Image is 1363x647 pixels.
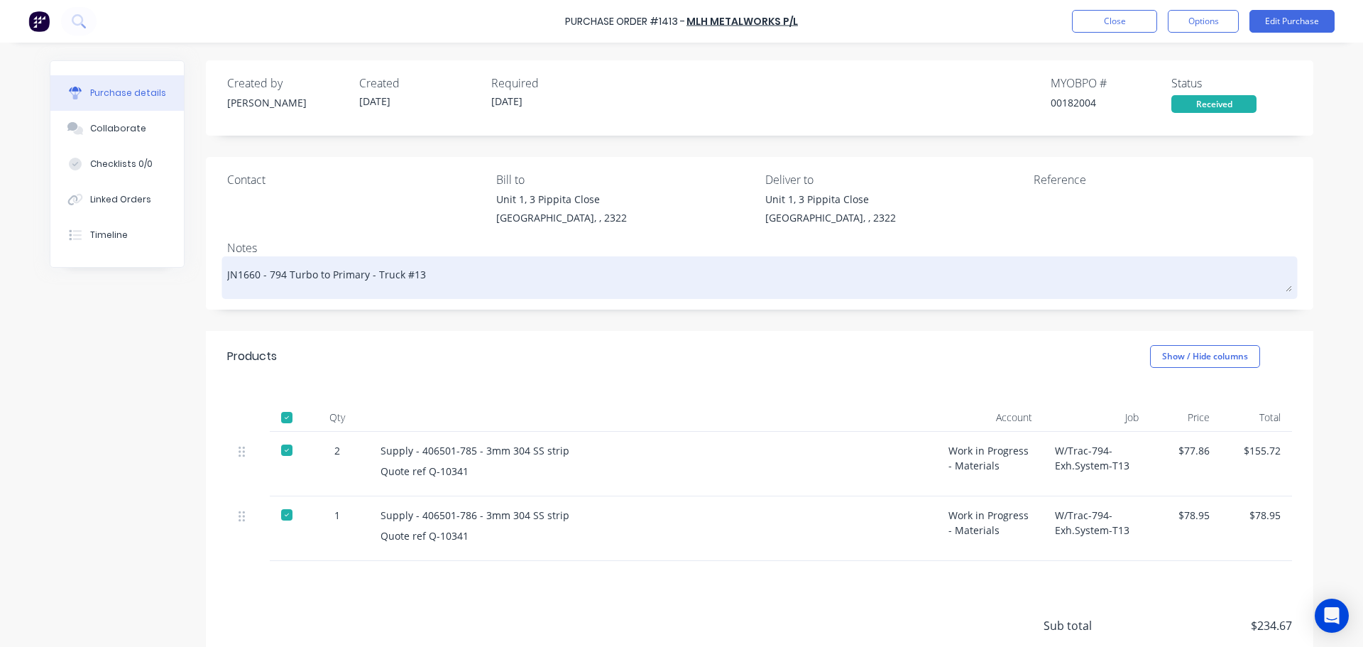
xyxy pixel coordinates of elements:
button: Collaborate [50,111,184,146]
div: Deliver to [765,171,1024,188]
button: Linked Orders [50,182,184,217]
div: Work in Progress - Materials [937,496,1044,561]
button: Show / Hide columns [1150,345,1260,368]
button: Close [1072,10,1157,33]
button: Checklists 0/0 [50,146,184,182]
div: Quote ref Q-10341 [381,528,926,543]
div: Purchase details [90,87,166,99]
div: Linked Orders [90,193,151,206]
div: Notes [227,239,1292,256]
div: Account [937,403,1044,432]
div: Quote ref Q-10341 [381,464,926,479]
div: Received [1171,95,1257,113]
button: Options [1168,10,1239,33]
div: 00182004 [1051,95,1171,110]
div: Products [227,348,277,365]
div: Required [491,75,612,92]
div: Collaborate [90,122,146,135]
div: Unit 1, 3 Pippita Close [496,192,627,207]
div: $78.95 [1232,508,1281,523]
a: MLH Metalworks P/L [686,14,798,28]
div: $155.72 [1232,443,1281,458]
div: W/Trac-794-Exh.System-T13 [1044,432,1150,496]
button: Purchase details [50,75,184,111]
div: Contact [227,171,486,188]
div: Price [1150,403,1221,432]
div: Qty [305,403,369,432]
div: Supply - 406501-785 - 3mm 304 SS strip [381,443,926,458]
div: Bill to [496,171,755,188]
div: Work in Progress - Materials [937,432,1044,496]
div: Total [1221,403,1292,432]
div: 2 [317,443,358,458]
textarea: JN1660 - 794 Turbo to Primary - Truck #13 [227,260,1292,292]
div: [GEOGRAPHIC_DATA], , 2322 [765,210,896,225]
div: MYOB PO # [1051,75,1171,92]
div: Created [359,75,480,92]
div: Unit 1, 3 Pippita Close [765,192,896,207]
span: Sub total [1044,617,1150,634]
div: Timeline [90,229,128,241]
div: [PERSON_NAME] [227,95,348,110]
div: Supply - 406501-786 - 3mm 304 SS strip [381,508,926,523]
div: Checklists 0/0 [90,158,153,170]
div: Purchase Order #1413 - [565,14,685,29]
div: $78.95 [1161,508,1210,523]
img: Factory [28,11,50,32]
div: Job [1044,403,1150,432]
div: Created by [227,75,348,92]
button: Timeline [50,217,184,253]
div: 1 [317,508,358,523]
div: Open Intercom Messenger [1315,599,1349,633]
div: $77.86 [1161,443,1210,458]
div: W/Trac-794-Exh.System-T13 [1044,496,1150,561]
div: Status [1171,75,1292,92]
div: Reference [1034,171,1292,188]
button: Edit Purchase [1249,10,1335,33]
span: $234.67 [1150,617,1292,634]
div: [GEOGRAPHIC_DATA], , 2322 [496,210,627,225]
